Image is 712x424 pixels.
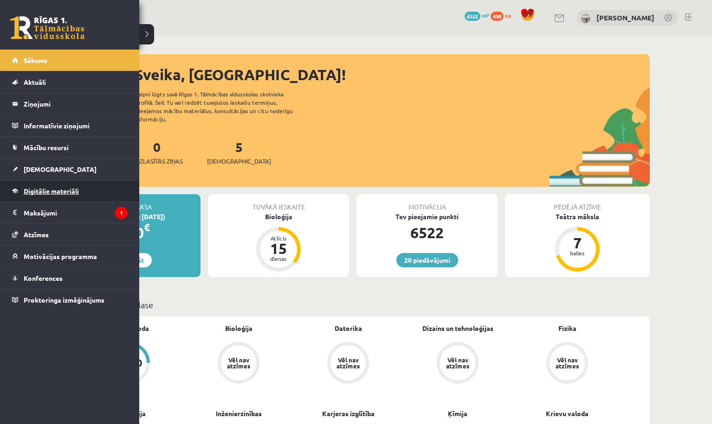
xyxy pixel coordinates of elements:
[558,323,576,333] a: Fizika
[208,194,349,212] div: Tuvākā ieskaite
[512,342,622,386] a: Vēl nav atzīmes
[207,157,271,166] span: [DEMOGRAPHIC_DATA]
[554,357,580,369] div: Vēl nav atzīmes
[131,157,183,166] span: Neizlasītās ziņas
[115,207,128,219] i: 1
[184,342,293,386] a: Vēl nav atzīmes
[24,143,69,152] span: Mācību resursi
[335,357,361,369] div: Vēl nav atzīmes
[563,250,591,256] div: balles
[24,115,128,136] legend: Informatīvie ziņojumi
[448,409,467,418] a: Ķīmija
[131,139,183,166] a: 0Neizlasītās ziņas
[12,93,128,114] a: Ziņojumi
[563,235,591,250] div: 7
[24,296,104,304] span: Proktoringa izmēģinājums
[225,323,252,333] a: Bioloģija
[265,241,292,256] div: 15
[465,12,480,21] span: 6522
[265,256,292,261] div: dienas
[505,212,650,221] div: Teātra māksla
[24,230,49,239] span: Atzīmes
[144,221,150,234] span: €
[24,93,128,114] legend: Ziņojumi
[293,342,403,386] a: Vēl nav atzīmes
[135,63,650,86] div: Sveika, [GEOGRAPHIC_DATA]!
[24,187,79,195] span: Digitālie materiāli
[581,14,590,23] img: Milana Belavina
[12,267,128,289] a: Konferences
[505,194,650,212] div: Pēdējā atzīme
[546,409,589,418] a: Krievu valoda
[208,212,349,221] div: Bioloģija
[24,165,97,173] span: [DEMOGRAPHIC_DATA]
[12,246,128,267] a: Motivācijas programma
[136,90,309,123] div: Laipni lūgts savā Rīgas 1. Tālmācības vidusskolas skolnieka profilā. Šeit Tu vari redzēt tuvojošo...
[12,137,128,158] a: Mācību resursi
[322,409,375,418] a: Karjeras izglītība
[265,235,292,241] div: Atlicis
[24,78,46,86] span: Aktuāli
[596,13,654,22] a: [PERSON_NAME]
[12,71,128,93] a: Aktuāli
[356,221,498,244] div: 6522
[24,56,47,64] span: Sākums
[10,16,84,39] a: Rīgas 1. Tālmācības vidusskola
[216,409,262,418] a: Inženierzinības
[465,12,489,19] a: 6522 mP
[356,212,498,221] div: Tev pieejamie punkti
[422,323,493,333] a: Dizains un tehnoloģijas
[335,323,362,333] a: Datorika
[12,158,128,180] a: [DEMOGRAPHIC_DATA]
[356,194,498,212] div: Motivācija
[12,202,128,223] a: Maksājumi1
[505,212,650,273] a: Teātra māksla 7 balles
[226,357,252,369] div: Vēl nav atzīmes
[491,12,516,19] a: 498 xp
[445,357,471,369] div: Vēl nav atzīmes
[207,139,271,166] a: 5[DEMOGRAPHIC_DATA]
[208,212,349,273] a: Bioloģija Atlicis 15 dienas
[12,224,128,245] a: Atzīmes
[24,252,97,260] span: Motivācijas programma
[12,180,128,202] a: Digitālie materiāli
[491,12,504,21] span: 498
[12,50,128,71] a: Sākums
[482,12,489,19] span: mP
[24,274,63,282] span: Konferences
[505,12,511,19] span: xp
[24,202,128,223] legend: Maksājumi
[403,342,512,386] a: Vēl nav atzīmes
[12,115,128,136] a: Informatīvie ziņojumi
[396,253,458,267] a: 20 piedāvājumi
[12,289,128,310] a: Proktoringa izmēģinājums
[59,298,646,311] p: Mācību plāns 9.a JK klase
